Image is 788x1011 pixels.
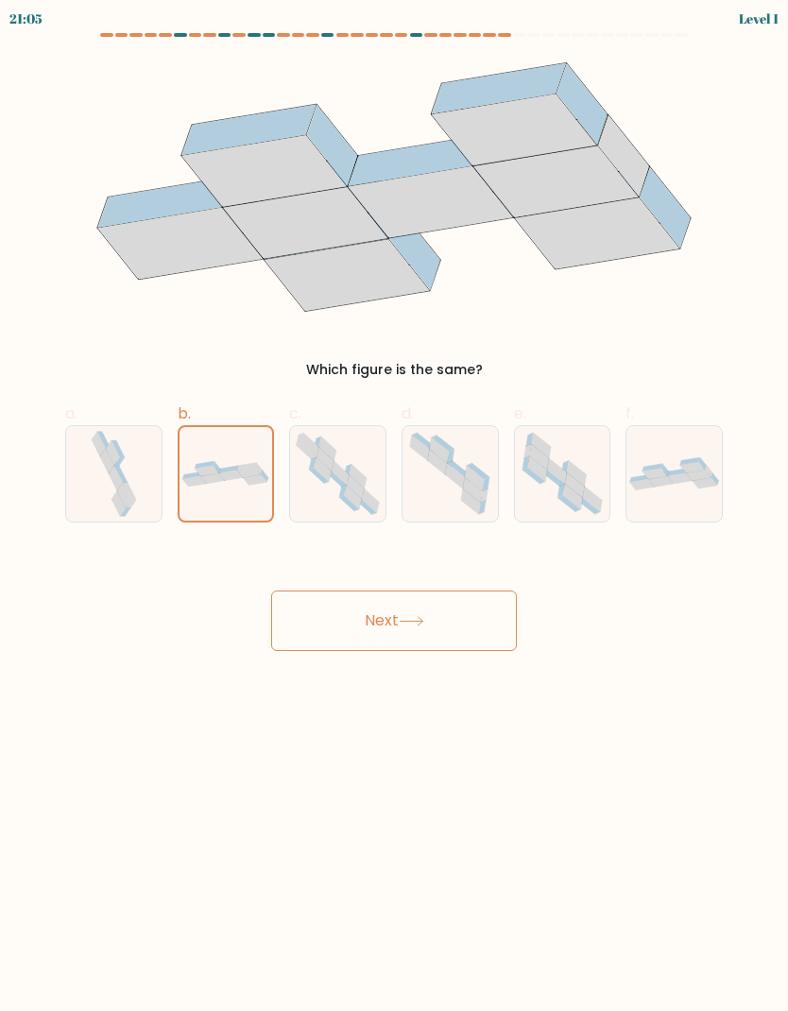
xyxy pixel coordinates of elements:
[402,403,414,424] span: d.
[289,403,301,424] span: c.
[739,9,779,28] div: Level 1
[625,403,634,424] span: f.
[514,403,526,424] span: e.
[65,403,77,424] span: a.
[178,403,191,424] span: b.
[271,591,517,651] button: Next
[9,9,43,28] div: 21:05
[77,360,711,380] div: Which figure is the same?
